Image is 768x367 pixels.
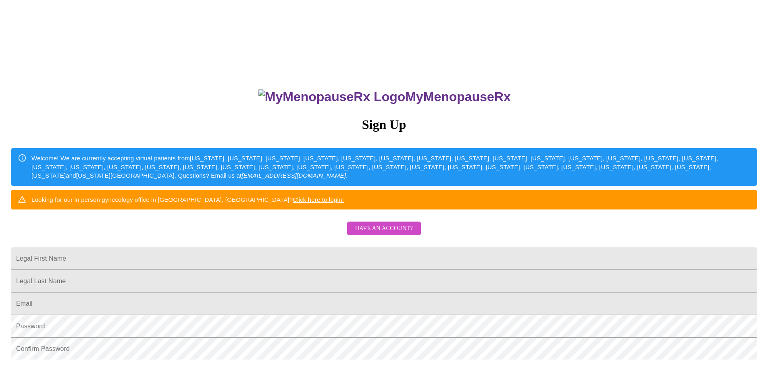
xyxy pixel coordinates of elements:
[241,172,346,179] em: [EMAIL_ADDRESS][DOMAIN_NAME]
[11,117,757,132] h3: Sign Up
[347,222,421,236] button: Have an account?
[293,196,344,203] a: Click here to login!
[31,192,344,207] div: Looking for our in person gynecology office in [GEOGRAPHIC_DATA], [GEOGRAPHIC_DATA]?
[355,224,413,234] span: Have an account?
[345,230,423,237] a: Have an account?
[31,151,750,183] div: Welcome! We are currently accepting virtual patients from [US_STATE], [US_STATE], [US_STATE], [US...
[258,89,405,104] img: MyMenopauseRx Logo
[12,89,757,104] h3: MyMenopauseRx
